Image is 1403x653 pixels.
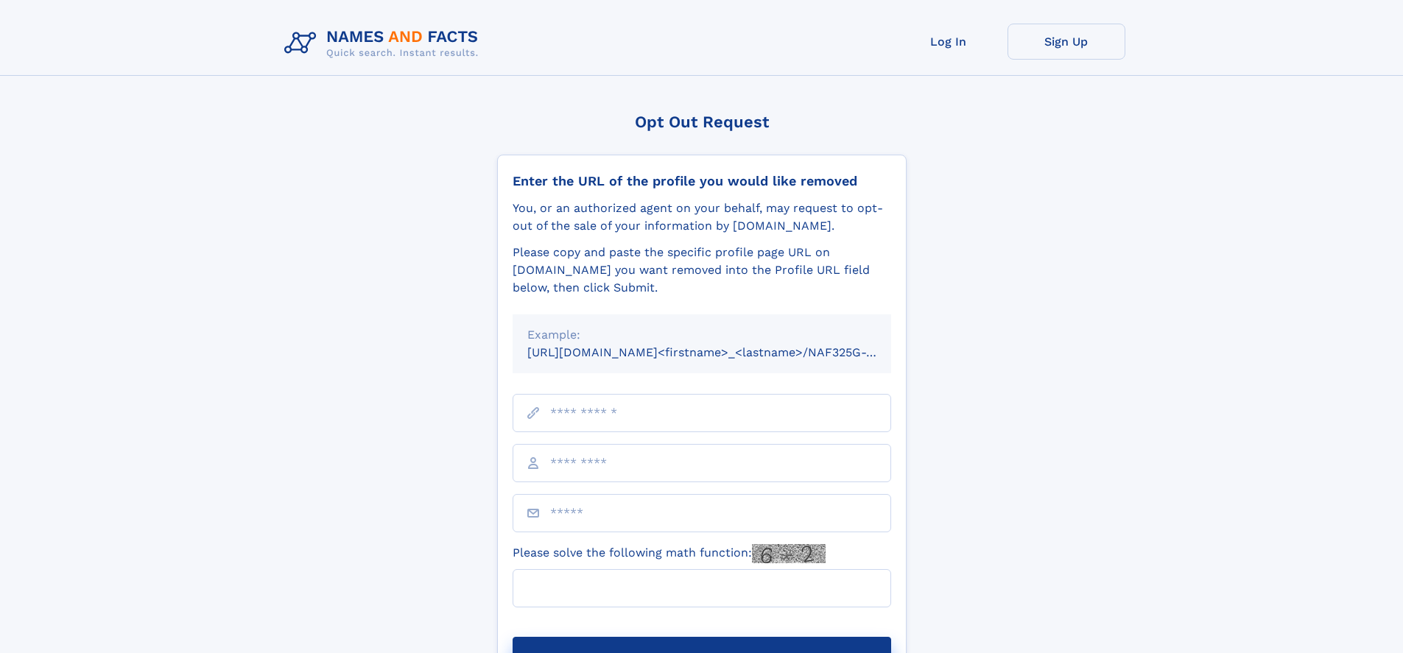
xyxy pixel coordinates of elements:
[513,200,891,235] div: You, or an authorized agent on your behalf, may request to opt-out of the sale of your informatio...
[527,345,919,359] small: [URL][DOMAIN_NAME]<firstname>_<lastname>/NAF325G-xxxxxxxx
[497,113,907,131] div: Opt Out Request
[513,173,891,189] div: Enter the URL of the profile you would like removed
[513,544,826,563] label: Please solve the following math function:
[278,24,490,63] img: Logo Names and Facts
[890,24,1008,60] a: Log In
[513,244,891,297] div: Please copy and paste the specific profile page URL on [DOMAIN_NAME] you want removed into the Pr...
[527,326,876,344] div: Example:
[1008,24,1125,60] a: Sign Up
